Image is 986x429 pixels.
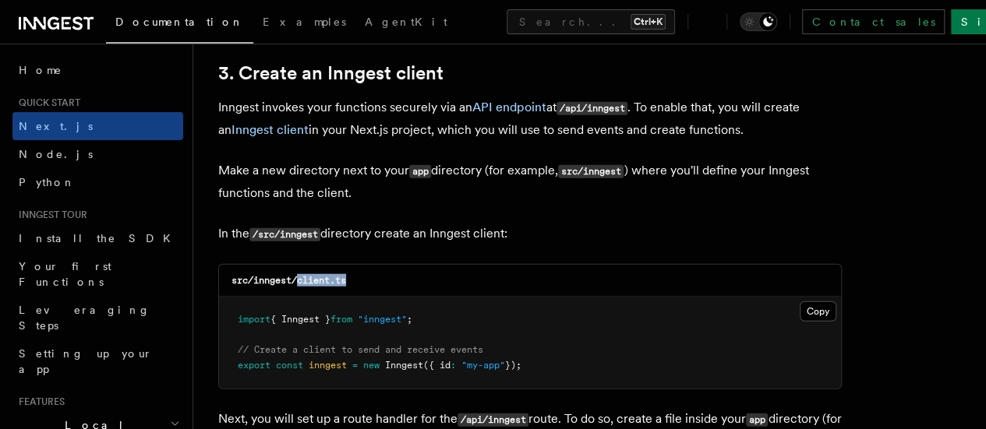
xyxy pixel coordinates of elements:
span: Home [19,62,62,78]
a: Install the SDK [12,224,183,252]
span: ({ id [423,360,451,371]
code: /api/inngest [557,102,627,115]
a: 3. Create an Inngest client [218,62,444,84]
span: Inngest [385,360,423,371]
a: Next.js [12,112,183,140]
span: Quick start [12,97,80,109]
code: app [746,413,768,427]
span: Install the SDK [19,232,180,244]
span: AgentKit [365,16,447,28]
code: src/inngest/client.ts [231,275,346,286]
span: "inngest" [358,314,407,325]
a: Your first Functions [12,252,183,296]
span: import [238,314,270,325]
kbd: Ctrl+K [631,14,666,30]
a: Documentation [106,5,253,44]
code: app [409,165,431,178]
a: Contact sales [802,9,945,34]
span: }); [505,360,521,371]
a: Inngest client [231,122,309,137]
a: Home [12,56,183,84]
span: export [238,360,270,371]
span: = [352,360,358,371]
a: Python [12,168,183,196]
span: Documentation [115,16,244,28]
span: Inngest tour [12,209,87,221]
span: inngest [309,360,347,371]
button: Search...Ctrl+K [507,9,675,34]
span: ; [407,314,412,325]
button: Copy [800,301,836,322]
span: const [276,360,303,371]
a: API endpoint [472,100,546,114]
a: Setting up your app [12,339,183,383]
span: "my-app" [461,360,505,371]
code: src/inngest [558,165,624,178]
span: : [451,360,456,371]
span: Python [19,176,76,188]
span: Leveraging Steps [19,304,150,332]
button: Toggle dark mode [740,12,777,31]
span: // Create a client to send and receive events [238,344,483,355]
a: Node.js [12,140,183,168]
span: Next.js [19,120,93,132]
code: /src/inngest [249,228,320,241]
p: Make a new directory next to your directory (for example, ) where you'll define your Inngest func... [218,160,842,204]
code: /api/inngest [458,413,528,427]
span: Your first Functions [19,260,111,288]
span: Node.js [19,148,93,160]
a: AgentKit [355,5,457,42]
span: new [363,360,380,371]
p: In the directory create an Inngest client: [218,223,842,245]
span: Examples [263,16,346,28]
span: Setting up your app [19,347,153,375]
span: Features [12,396,65,408]
p: Inngest invokes your functions securely via an at . To enable that, you will create an in your Ne... [218,97,842,141]
span: { Inngest } [270,314,330,325]
a: Leveraging Steps [12,296,183,339]
a: Examples [253,5,355,42]
span: from [330,314,352,325]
